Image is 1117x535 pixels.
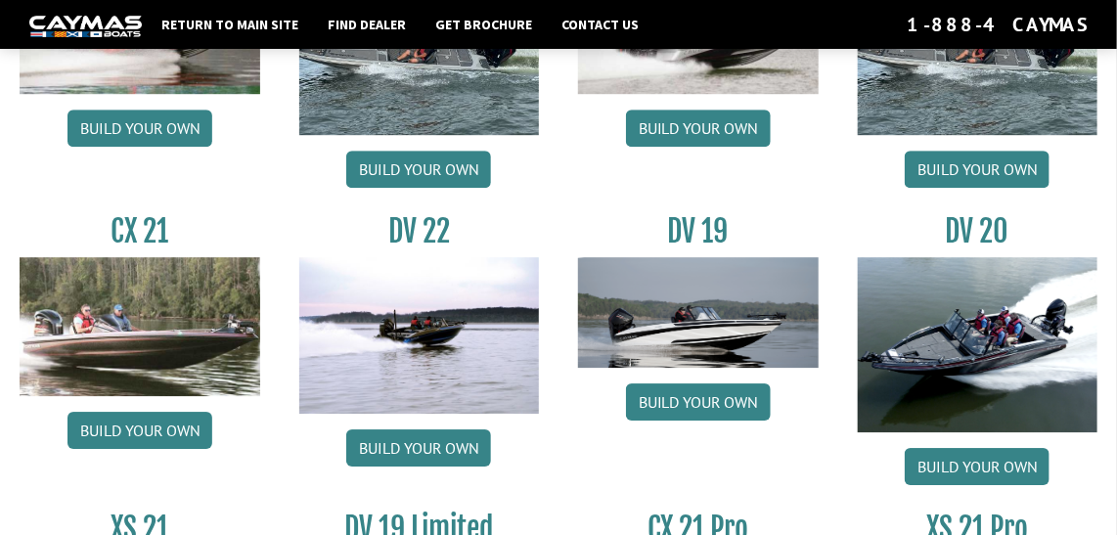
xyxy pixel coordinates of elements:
a: Contact Us [552,12,648,37]
a: Build your own [905,448,1050,485]
a: Build your own [67,412,212,449]
a: Build your own [346,429,491,467]
a: Get Brochure [425,12,542,37]
a: Build your own [626,110,771,147]
h3: DV 19 [578,213,819,249]
a: Build your own [905,151,1050,188]
a: Build your own [626,383,771,421]
h3: DV 22 [299,213,540,249]
img: dv-19-ban_from_website_for_caymas_connect.png [578,257,819,368]
img: DV_20_from_website_for_caymas_connect.png [858,257,1098,432]
div: 1-888-4CAYMAS [907,12,1088,37]
img: white-logo-c9c8dbefe5ff5ceceb0f0178aa75bf4bb51f6bca0971e226c86eb53dfe498488.png [29,16,142,36]
img: CX21_thumb.jpg [20,257,260,395]
h3: DV 20 [858,213,1098,249]
a: Build your own [67,110,212,147]
a: Build your own [346,151,491,188]
a: Find Dealer [318,12,416,37]
img: DV22_original_motor_cropped_for_caymas_connect.jpg [299,257,540,414]
h3: CX 21 [20,213,260,249]
a: Return to main site [152,12,308,37]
